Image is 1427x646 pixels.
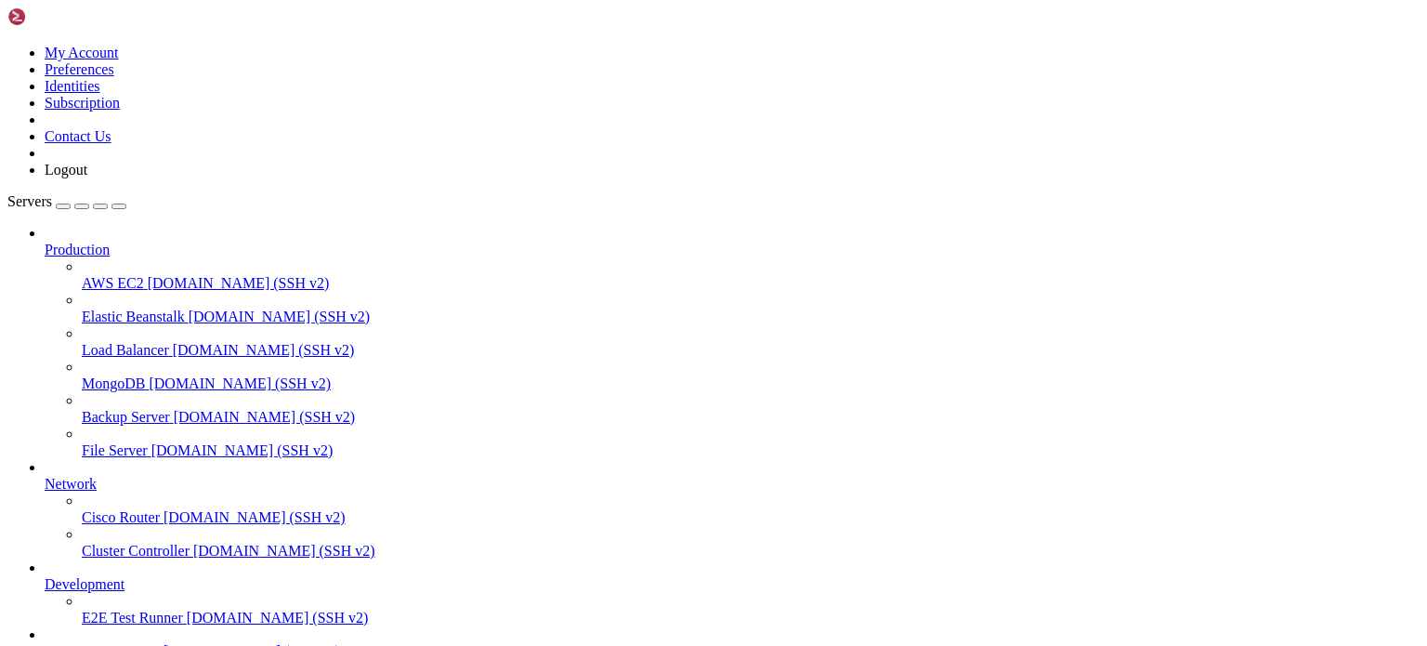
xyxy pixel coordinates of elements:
span: AWS EC2 [82,275,144,291]
span: Backup Server [82,409,170,425]
li: Cisco Router [DOMAIN_NAME] (SSH v2) [82,493,1420,526]
span: File Server [82,442,148,458]
span: [DOMAIN_NAME] (SSH v2) [148,275,330,291]
li: Elastic Beanstalk [DOMAIN_NAME] (SSH v2) [82,292,1420,325]
span: Load Balancer [82,342,169,358]
a: Production [45,242,1420,258]
a: AWS EC2 [DOMAIN_NAME] (SSH v2) [82,275,1420,292]
a: Elastic Beanstalk [DOMAIN_NAME] (SSH v2) [82,309,1420,325]
a: My Account [45,45,119,60]
a: Servers [7,193,126,209]
a: Subscription [45,95,120,111]
li: Load Balancer [DOMAIN_NAME] (SSH v2) [82,325,1420,359]
span: Production [45,242,110,257]
a: Logout [45,162,87,178]
a: File Server [DOMAIN_NAME] (SSH v2) [82,442,1420,459]
li: MongoDB [DOMAIN_NAME] (SSH v2) [82,359,1420,392]
span: Development [45,576,124,592]
span: [DOMAIN_NAME] (SSH v2) [149,376,331,391]
li: Production [45,225,1420,459]
a: Development [45,576,1420,593]
span: MongoDB [82,376,145,391]
span: [DOMAIN_NAME] (SSH v2) [173,342,355,358]
span: Elastic Beanstalk [82,309,185,324]
span: Network [45,476,97,492]
span: Cisco Router [82,509,160,525]
img: Shellngn [7,7,114,26]
span: E2E Test Runner [82,610,183,626]
span: [DOMAIN_NAME] (SSH v2) [174,409,356,425]
a: E2E Test Runner [DOMAIN_NAME] (SSH v2) [82,610,1420,626]
li: File Server [DOMAIN_NAME] (SSH v2) [82,426,1420,459]
span: [DOMAIN_NAME] (SSH v2) [193,543,375,559]
span: [DOMAIN_NAME] (SSH v2) [189,309,371,324]
span: Cluster Controller [82,543,190,559]
li: Network [45,459,1420,560]
li: Development [45,560,1420,626]
li: Backup Server [DOMAIN_NAME] (SSH v2) [82,392,1420,426]
a: MongoDB [DOMAIN_NAME] (SSH v2) [82,376,1420,392]
a: Backup Server [DOMAIN_NAME] (SSH v2) [82,409,1420,426]
a: Network [45,476,1420,493]
a: Preferences [45,61,114,77]
li: E2E Test Runner [DOMAIN_NAME] (SSH v2) [82,593,1420,626]
a: Contact Us [45,128,111,144]
a: Cluster Controller [DOMAIN_NAME] (SSH v2) [82,543,1420,560]
li: Cluster Controller [DOMAIN_NAME] (SSH v2) [82,526,1420,560]
span: [DOMAIN_NAME] (SSH v2) [187,610,369,626]
li: AWS EC2 [DOMAIN_NAME] (SSH v2) [82,258,1420,292]
span: [DOMAIN_NAME] (SSH v2) [151,442,334,458]
a: Cisco Router [DOMAIN_NAME] (SSH v2) [82,509,1420,526]
span: Servers [7,193,52,209]
a: Load Balancer [DOMAIN_NAME] (SSH v2) [82,342,1420,359]
a: Identities [45,78,100,94]
span: [DOMAIN_NAME] (SSH v2) [164,509,346,525]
